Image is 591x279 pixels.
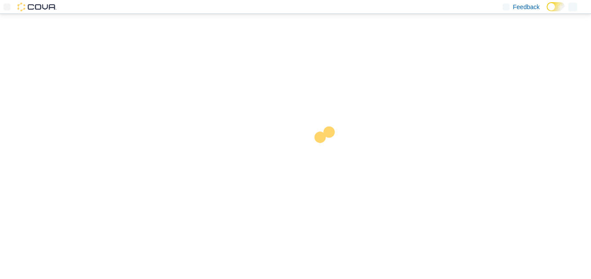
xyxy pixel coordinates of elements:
span: Dark Mode [547,11,547,12]
span: Feedback [513,3,540,11]
input: Dark Mode [547,2,565,11]
img: Cova [17,3,57,11]
img: cova-loader [295,120,361,185]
